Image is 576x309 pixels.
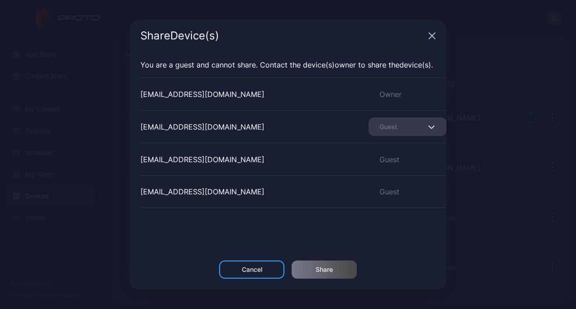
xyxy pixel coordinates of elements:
[369,186,446,197] div: Guest
[140,121,264,132] div: [EMAIL_ADDRESS][DOMAIN_NAME]
[140,30,425,41] div: Share Device (s)
[140,89,264,100] div: [EMAIL_ADDRESS][DOMAIN_NAME]
[140,59,436,70] p: You are a guest and cannot share. Contact the owner to share the .
[369,154,446,165] div: Guest
[219,261,284,279] button: Cancel
[369,89,446,100] div: Owner
[242,266,262,273] div: Cancel
[369,117,446,136] button: Guest
[316,266,333,273] div: Share
[140,154,264,165] div: [EMAIL_ADDRESS][DOMAIN_NAME]
[399,60,431,69] span: Device (s)
[140,186,264,197] div: [EMAIL_ADDRESS][DOMAIN_NAME]
[292,261,357,279] button: Share
[303,60,335,69] span: Device (s)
